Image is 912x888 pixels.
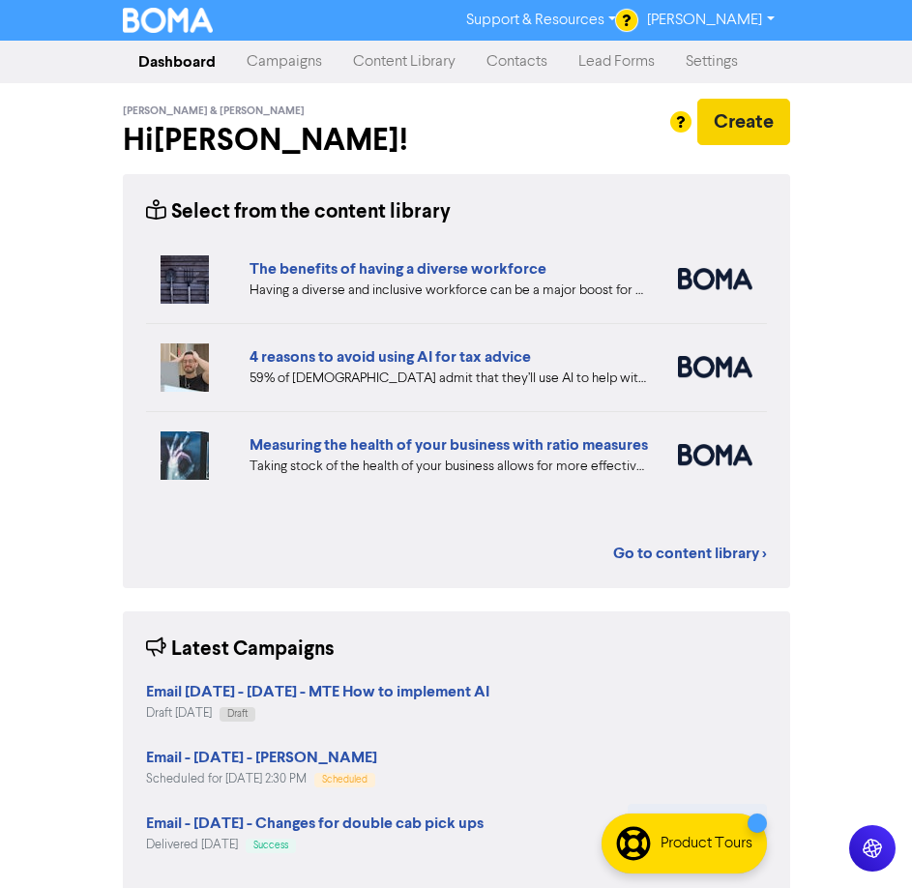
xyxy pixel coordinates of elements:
img: BOMA Logo [123,8,214,33]
div: Draft [DATE] [146,704,489,723]
div: Latest Campaigns [146,635,335,665]
div: Scheduled for [DATE] 2:30 PM [146,770,377,788]
a: Content Library [338,43,471,81]
span: Success [253,841,288,850]
a: Dashboard [123,43,231,81]
a: Email - [DATE] - [PERSON_NAME] [146,751,377,766]
strong: Email [DATE] - [DATE] - MTE How to implement AI [146,682,489,701]
h2: Hi [PERSON_NAME] ! [123,122,442,159]
a: Contacts [471,43,563,81]
div: Taking stock of the health of your business allows for more effective planning, early warning abo... [250,457,649,477]
div: Delivered [DATE] [146,836,484,854]
div: Having a diverse and inclusive workforce can be a major boost for your business. We list four of ... [250,281,649,301]
a: Campaigns [231,43,338,81]
a: 4 reasons to avoid using AI for tax advice [250,347,531,367]
span: Scheduled [322,775,368,784]
a: Measuring the health of your business with ratio measures [250,435,648,455]
a: Go to content library > [613,542,767,565]
div: Select from the content library [146,197,451,227]
a: The benefits of having a diverse workforce [250,259,546,279]
a: Settings [670,43,753,81]
span: [PERSON_NAME] & [PERSON_NAME] [123,104,305,118]
img: boma_accounting [678,444,752,465]
strong: Email - [DATE] - Changes for double cab pick ups [146,814,484,833]
a: Lead Forms [563,43,670,81]
div: 59% of Brits admit that they’ll use AI to help with their tax return. We share 4 key reasons why ... [250,369,649,389]
button: Create [697,99,790,145]
span: Draft [227,709,248,719]
img: boma [678,356,752,377]
a: Support & Resources [451,5,632,36]
strong: Email - [DATE] - [PERSON_NAME] [146,748,377,767]
a: View Report [628,804,767,844]
a: Email - [DATE] - Changes for double cab pick ups [146,816,484,832]
a: Email [DATE] - [DATE] - MTE How to implement AI [146,685,489,700]
iframe: Chat Widget [815,795,912,888]
img: boma [678,268,752,289]
a: [PERSON_NAME] [632,5,789,36]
